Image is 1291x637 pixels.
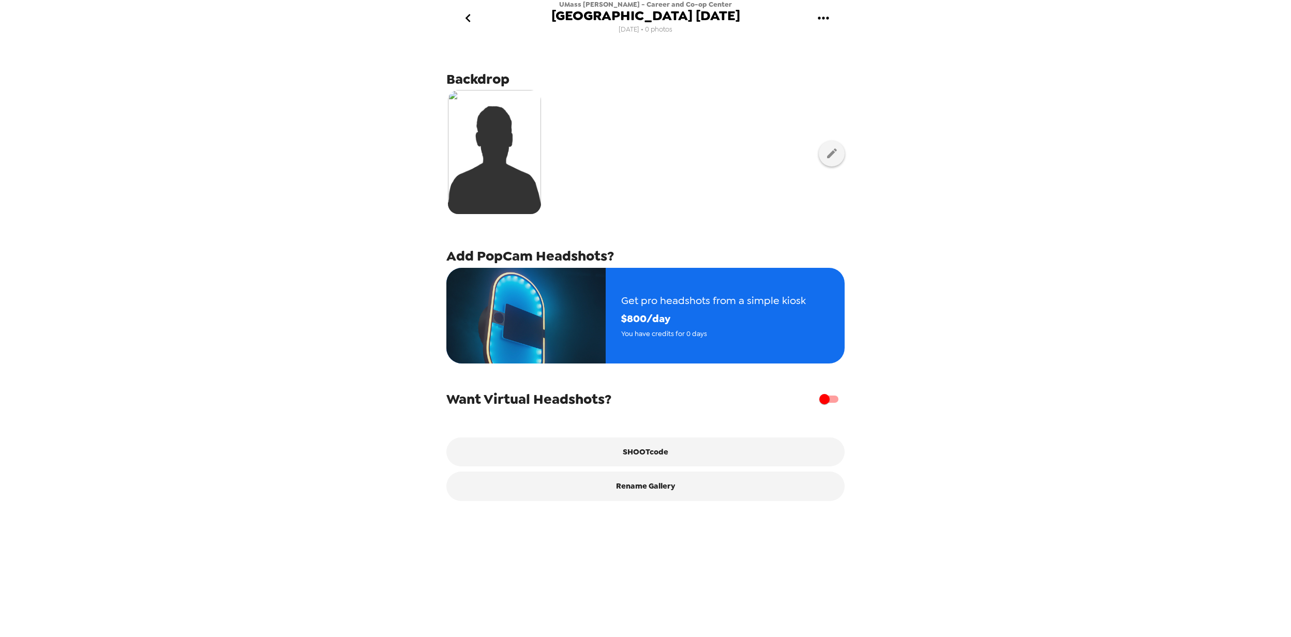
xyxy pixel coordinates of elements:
span: Backdrop [446,70,509,88]
button: Rename Gallery [446,472,845,501]
span: [GEOGRAPHIC_DATA] [DATE] [551,9,740,23]
span: Get pro headshots from a simple kiosk [621,292,806,310]
button: Get pro headshots from a simple kiosk$800/dayYou have credits for 0 days [446,268,845,363]
span: [DATE] • 0 photos [619,23,672,37]
span: $ 800 /day [621,310,806,328]
img: popcam example [446,268,606,363]
span: Want Virtual Headshots? [446,390,611,408]
span: Add PopCam Headshots? [446,247,614,265]
img: silhouette [448,90,541,214]
button: gallery menu [806,2,840,35]
button: go back [451,2,485,35]
button: SHOOTcode [446,437,845,466]
span: You have credits for 0 days [621,328,806,340]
